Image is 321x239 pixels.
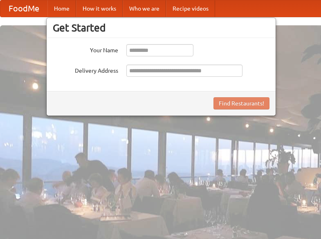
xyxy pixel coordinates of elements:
[53,65,118,75] label: Delivery Address
[123,0,166,17] a: Who we are
[166,0,215,17] a: Recipe videos
[53,44,118,54] label: Your Name
[213,97,269,109] button: Find Restaurants!
[76,0,123,17] a: How it works
[53,22,269,34] h3: Get Started
[47,0,76,17] a: Home
[0,0,47,17] a: FoodMe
